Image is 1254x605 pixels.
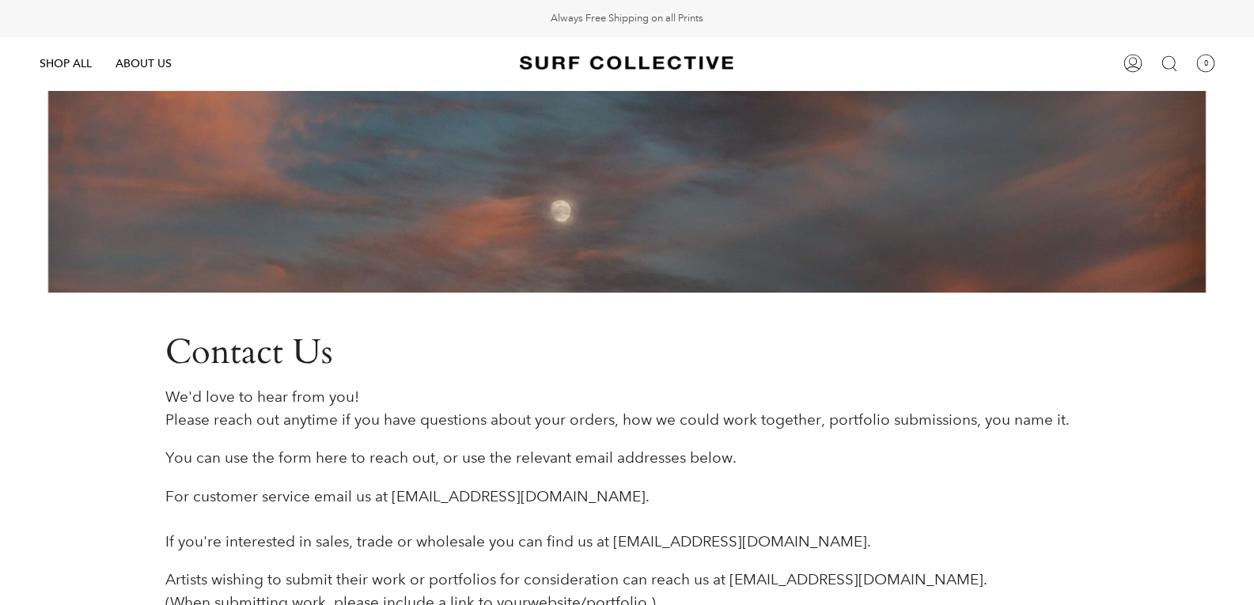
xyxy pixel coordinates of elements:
[551,12,703,25] span: Always Free Shipping on all Prints
[165,448,737,467] span: You can use the form here to reach out, or use the relevant email addresses below.
[165,332,1089,373] h2: Contact Us
[165,487,871,550] span: For customer service email us at [EMAIL_ADDRESS][DOMAIN_NAME]. If you're interested in sales, tra...
[40,56,92,70] span: SHOP ALL
[28,37,104,90] a: SHOP ALL
[520,49,733,78] img: Surf Collective
[1188,37,1223,90] a: 0
[1196,54,1215,73] span: 0
[104,37,184,90] a: ABOUT US
[116,56,172,70] span: ABOUT US
[165,388,1070,429] span: We'd love to hear from you! Please reach out anytime if you have questions about your orders, how...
